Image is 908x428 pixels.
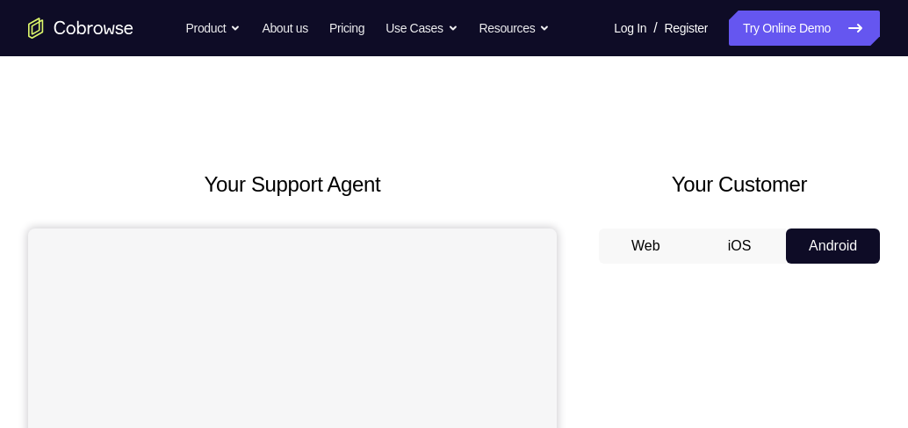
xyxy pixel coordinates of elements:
[386,11,458,46] button: Use Cases
[729,11,880,46] a: Try Online Demo
[186,11,241,46] button: Product
[786,229,880,264] button: Android
[28,169,557,200] h2: Your Support Agent
[262,11,307,46] a: About us
[28,18,133,39] a: Go to the home page
[599,169,880,200] h2: Your Customer
[665,11,708,46] a: Register
[479,11,551,46] button: Resources
[693,229,787,264] button: iOS
[329,11,364,46] a: Pricing
[653,18,657,39] span: /
[599,229,693,264] button: Web
[614,11,646,46] a: Log In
